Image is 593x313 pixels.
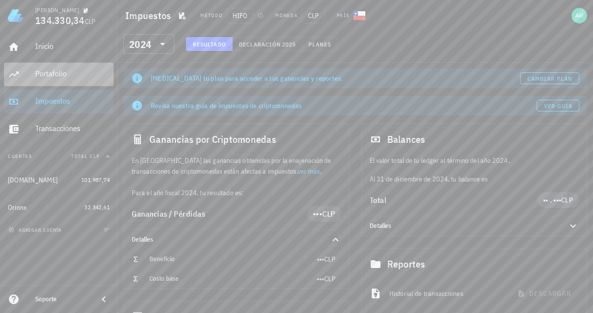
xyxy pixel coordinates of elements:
span: 101.987,74 [81,176,110,183]
div: País [337,12,350,20]
div: Portafolio [35,69,110,78]
a: Ver guía [537,100,579,112]
div: Orionx [8,203,27,212]
a: Impuestos [4,90,114,113]
div: Revisa nuestra guía de impuestos de criptomonedas [151,101,537,111]
div: 2024 [129,40,151,49]
div: Ganancias por Criptomonedas [124,124,349,155]
span: Declaración [238,41,282,48]
span: Beneficio [149,255,175,263]
p: El valor total de tu ledger al término del año 2024. [370,155,579,166]
div: [DOMAIN_NAME] [8,176,58,184]
div: Impuestos [35,96,110,106]
span: Ver guía [544,102,573,110]
a: [DOMAIN_NAME] 101.987,74 [4,168,114,192]
span: Ganancias / Pérdidas [132,209,205,219]
button: Resultado [186,37,233,51]
span: Resultado [192,41,226,48]
span: CLP [324,255,335,264]
div: Balances [362,124,587,155]
span: HIFO [226,8,254,23]
span: CLP [302,8,325,23]
div: Soporte [35,295,90,303]
div: Transacciones [35,124,110,133]
span: ••• [317,274,324,283]
span: Total CLP [71,153,100,159]
span: CLP [561,196,573,204]
span: Cambiar plan [527,75,573,82]
span: 32.342,61 [84,203,110,211]
button: Declaración 2025 [233,37,302,51]
span: ••• [317,255,324,264]
div: avatar [571,8,587,23]
div: Reportes [362,248,587,280]
span: [MEDICAL_DATA] tu plan para acceder a tus ganancias y reportes. [151,74,343,83]
a: Transacciones [4,117,114,141]
span: •• . ••• [543,196,561,204]
div: Detalles [370,222,556,230]
div: Detalles [124,230,349,249]
div: 2024 [123,34,174,54]
button: CuentasTotal CLP [4,145,114,168]
div: CL-icon [354,10,365,22]
div: [PERSON_NAME] [35,6,79,14]
div: Total [370,196,538,204]
span: CLP [322,209,335,219]
div: Detalles [132,236,318,244]
a: Portafolio [4,63,114,86]
div: Moneda [275,12,298,20]
span: Planes [308,41,332,48]
a: Orionx 32.342,61 [4,196,114,219]
div: Al 31 de diciembre de 2024, tu balance es [362,155,587,184]
div: En [GEOGRAPHIC_DATA] las ganancias obtenidas por la enajenación de transacciones de criptomonedas... [124,155,349,198]
span: 2025 [282,41,296,48]
a: Cambiar plan [520,72,579,84]
div: Inicio [35,42,110,51]
button: agregar cuenta [6,225,66,235]
span: ••• [313,209,323,219]
div: Método [200,12,222,20]
a: Inicio [4,35,114,59]
div: Detalles [362,216,587,236]
img: LedgiFi [8,8,24,23]
div: Historial de transacciones [389,283,503,304]
span: Costo base [149,274,179,283]
h1: Impuestos [125,8,175,23]
span: agregar cuenta [10,227,62,233]
span: CLP [324,274,335,283]
a: ver más [298,167,320,176]
span: CLP [85,17,96,26]
span: 134.330,34 [35,14,85,27]
button: Planes [302,37,338,51]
